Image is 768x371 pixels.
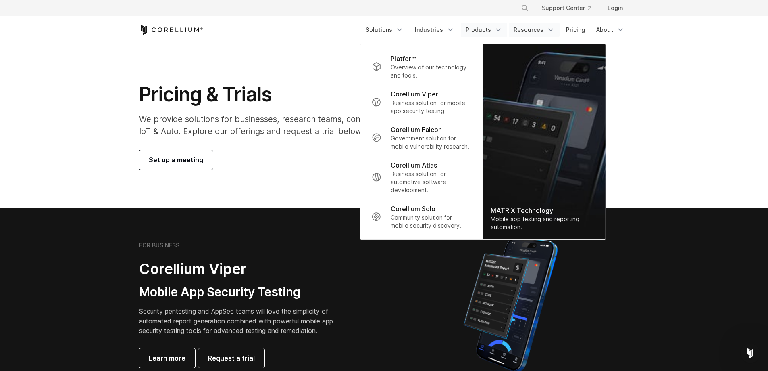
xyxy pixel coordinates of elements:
p: Corellium Solo [391,204,435,214]
img: Matrix_WebNav_1x [483,44,605,239]
a: Products [461,23,507,37]
a: Corellium Atlas Business solution for automotive software development. [365,155,477,199]
a: Corellium Viper Business solution for mobile app security testing. [365,84,477,120]
a: Request a trial [198,348,264,368]
a: Solutions [361,23,408,37]
p: Corellium Atlas [391,160,437,170]
a: Corellium Solo Community solution for mobile security discovery. [365,199,477,235]
button: Search [518,1,532,15]
p: Platform [391,54,417,63]
h2: Corellium Viper [139,260,345,278]
span: Set up a meeting [149,155,203,165]
h6: FOR BUSINESS [139,242,179,249]
a: Corellium Home [139,25,203,35]
div: Mobile app testing and reporting automation. [491,215,597,231]
a: Set up a meeting [139,150,213,170]
iframe: Intercom live chat [741,344,760,363]
p: Government solution for mobile vulnerability research. [391,134,471,151]
p: We provide solutions for businesses, research teams, community individuals, and IoT & Auto. Explo... [139,113,460,137]
a: Learn more [139,348,195,368]
p: Corellium Falcon [391,125,442,134]
a: Pricing [561,23,590,37]
a: About [591,23,629,37]
p: Community solution for mobile security discovery. [391,214,471,230]
h1: Pricing & Trials [139,82,460,107]
a: Industries [410,23,459,37]
p: Security pentesting and AppSec teams will love the simplicity of automated report generation comb... [139,306,345,335]
h3: Mobile App Security Testing [139,285,345,300]
a: MATRIX Technology Mobile app testing and reporting automation. [483,44,605,239]
div: MATRIX Technology [491,205,597,215]
p: Corellium Viper [391,89,438,99]
a: Support Center [535,1,598,15]
p: Business solution for mobile app security testing. [391,99,471,115]
span: Learn more [149,353,185,363]
span: Request a trial [208,353,255,363]
a: Platform Overview of our technology and tools. [365,49,477,84]
a: Resources [509,23,560,37]
p: Overview of our technology and tools. [391,63,471,80]
div: Navigation Menu [361,23,629,37]
a: Login [601,1,629,15]
p: Business solution for automotive software development. [391,170,471,194]
a: Corellium Falcon Government solution for mobile vulnerability research. [365,120,477,155]
div: Navigation Menu [511,1,629,15]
